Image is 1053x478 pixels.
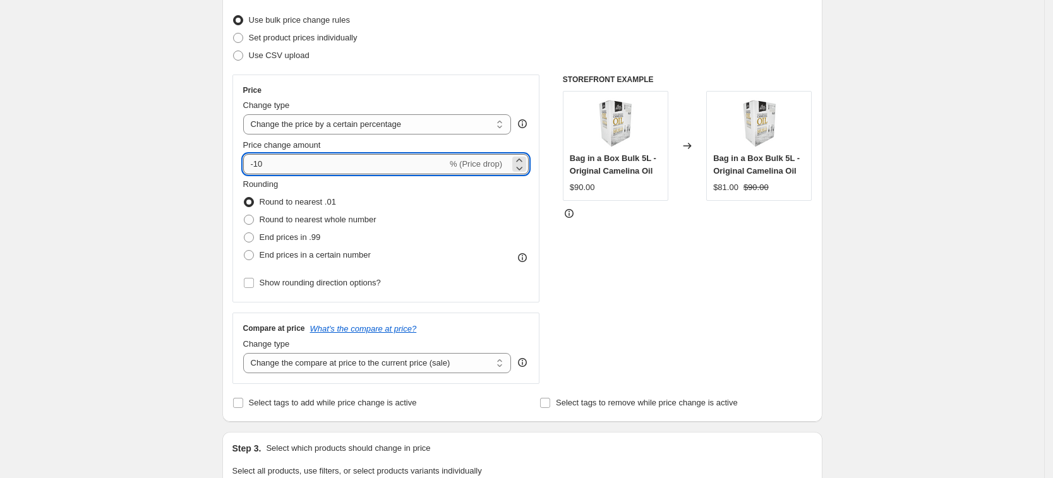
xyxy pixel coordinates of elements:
[243,323,305,333] h3: Compare at price
[243,179,279,189] span: Rounding
[243,85,262,95] h3: Price
[556,398,738,407] span: Select tags to remove while price change is active
[243,339,290,349] span: Change type
[260,278,381,287] span: Show rounding direction options?
[232,442,262,455] h2: Step 3.
[450,159,502,169] span: % (Price drop)
[249,398,417,407] span: Select tags to add while price change is active
[713,153,800,176] span: Bag in a Box Bulk 5L - Original Camelina Oil
[243,100,290,110] span: Change type
[249,51,310,60] span: Use CSV upload
[266,442,430,455] p: Select which products should change in price
[260,250,371,260] span: End prices in a certain number
[260,197,336,206] span: Round to nearest .01
[743,181,769,194] strike: $90.00
[243,154,447,174] input: -15
[232,466,482,475] span: Select all products, use filters, or select products variants individually
[734,98,785,148] img: 5LBIB_80x.png
[260,215,376,224] span: Round to nearest whole number
[249,15,350,25] span: Use bulk price change rules
[570,181,595,194] div: $90.00
[713,181,738,194] div: $81.00
[260,232,321,242] span: End prices in .99
[516,356,529,369] div: help
[590,98,641,148] img: 5LBIB_80x.png
[249,33,358,42] span: Set product prices individually
[310,324,417,333] button: What's the compare at price?
[570,153,656,176] span: Bag in a Box Bulk 5L - Original Camelina Oil
[516,117,529,130] div: help
[243,140,321,150] span: Price change amount
[563,75,812,85] h6: STOREFRONT EXAMPLE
